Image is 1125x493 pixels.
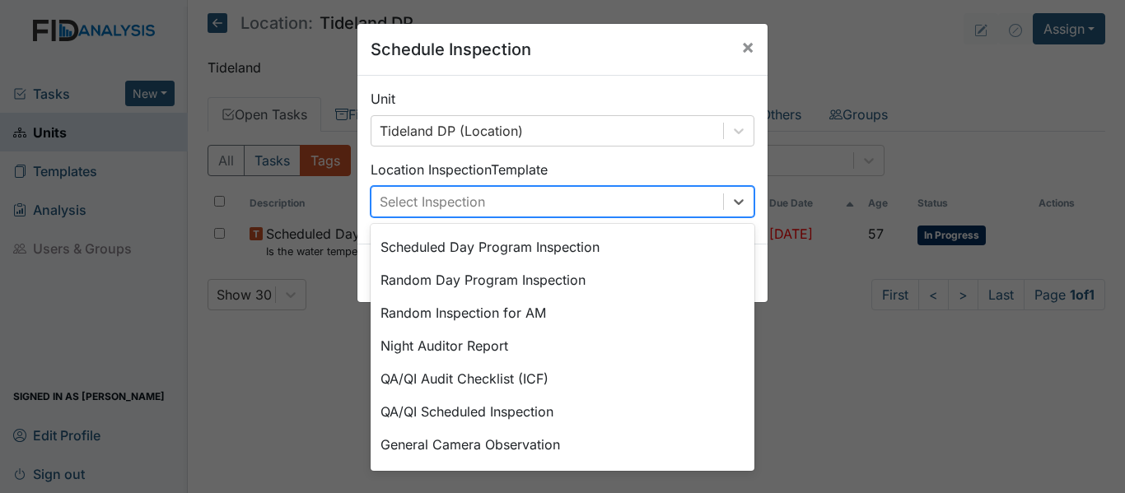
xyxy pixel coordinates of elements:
[371,395,754,428] div: QA/QI Scheduled Inspection
[371,160,548,179] label: Location Inspection Template
[371,230,754,263] div: Scheduled Day Program Inspection
[380,192,485,212] div: Select Inspection
[741,35,754,58] span: ×
[371,428,754,461] div: General Camera Observation
[371,37,531,62] h5: Schedule Inspection
[371,329,754,362] div: Night Auditor Report
[380,121,523,141] div: Tideland DP (Location)
[371,362,754,395] div: QA/QI Audit Checklist (ICF)
[371,296,754,329] div: Random Inspection for AM
[371,263,754,296] div: Random Day Program Inspection
[728,24,768,70] button: Close
[371,89,395,109] label: Unit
